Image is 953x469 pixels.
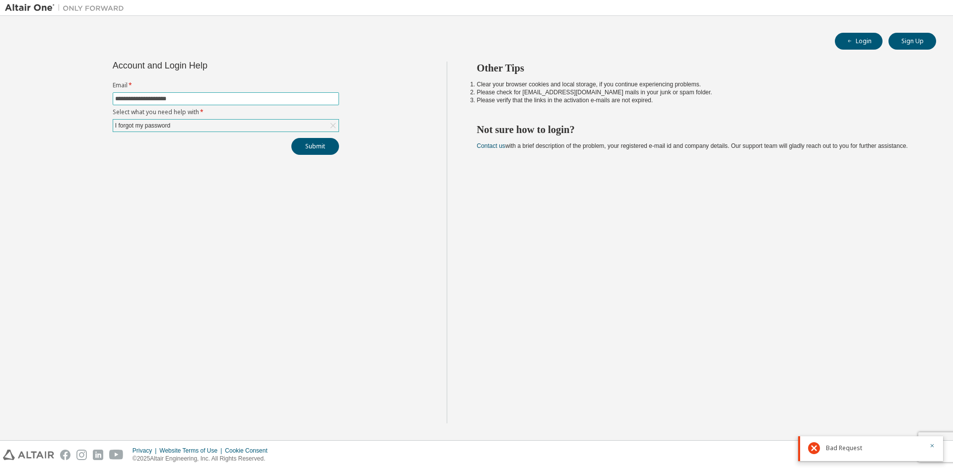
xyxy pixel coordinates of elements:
[113,108,339,116] label: Select what you need help with
[477,96,919,104] li: Please verify that the links in the activation e-mails are not expired.
[113,120,339,132] div: I forgot my password
[5,3,129,13] img: Altair One
[109,450,124,460] img: youtube.svg
[93,450,103,460] img: linkedin.svg
[477,123,919,136] h2: Not sure how to login?
[291,138,339,155] button: Submit
[60,450,70,460] img: facebook.svg
[826,444,862,452] span: Bad Request
[76,450,87,460] img: instagram.svg
[113,81,339,89] label: Email
[477,80,919,88] li: Clear your browser cookies and local storage, if you continue experiencing problems.
[113,62,294,69] div: Account and Login Help
[477,88,919,96] li: Please check for [EMAIL_ADDRESS][DOMAIN_NAME] mails in your junk or spam folder.
[888,33,936,50] button: Sign Up
[114,120,172,131] div: I forgot my password
[477,142,908,149] span: with a brief description of the problem, your registered e-mail id and company details. Our suppo...
[477,62,919,74] h2: Other Tips
[477,142,505,149] a: Contact us
[133,447,159,455] div: Privacy
[159,447,225,455] div: Website Terms of Use
[835,33,883,50] button: Login
[133,455,273,463] p: © 2025 Altair Engineering, Inc. All Rights Reserved.
[3,450,54,460] img: altair_logo.svg
[225,447,273,455] div: Cookie Consent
